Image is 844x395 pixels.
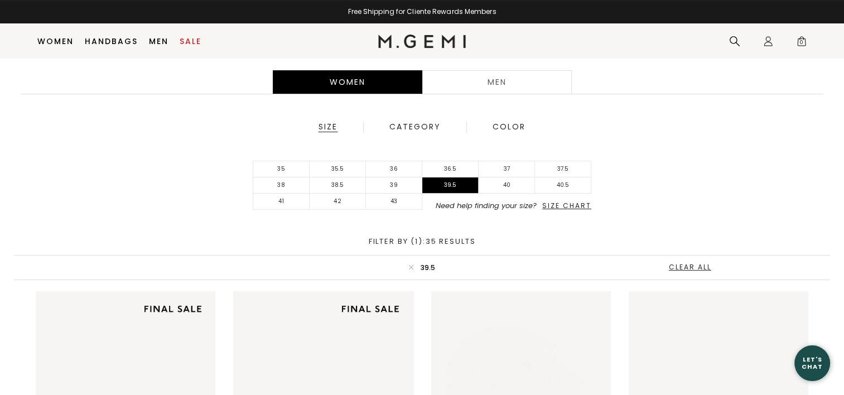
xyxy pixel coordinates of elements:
[535,161,591,177] li: 37.5
[253,177,310,194] li: 38
[492,122,526,132] div: Color
[479,177,535,194] li: 40
[310,177,366,194] li: 38.5
[310,161,366,177] li: 35.5
[669,263,717,271] div: Clear All
[479,161,535,177] li: 37
[422,70,572,94] a: Men
[137,298,209,320] img: final sale tag
[37,37,74,46] a: Women
[366,194,422,210] li: 43
[542,201,591,210] span: Size Chart
[794,356,830,370] div: Let's Chat
[273,70,422,94] div: Women
[85,37,138,46] a: Handbags
[389,122,441,132] div: Category
[180,37,201,46] a: Sale
[253,161,310,177] li: 35
[14,238,830,245] div: Filter By (1) : 35 Results
[253,194,310,210] li: 41
[334,298,406,320] img: final sale tag
[422,202,591,210] li: Need help finding your size?
[378,35,466,48] img: M.Gemi
[422,161,479,177] li: 36.5
[422,177,479,194] li: 39.5
[535,177,591,194] li: 40.5
[310,194,366,210] li: 42
[402,254,442,281] button: 39.5
[318,122,338,132] div: Size
[366,161,422,177] li: 36
[149,37,168,46] a: Men
[796,38,807,49] span: 0
[366,177,422,194] li: 39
